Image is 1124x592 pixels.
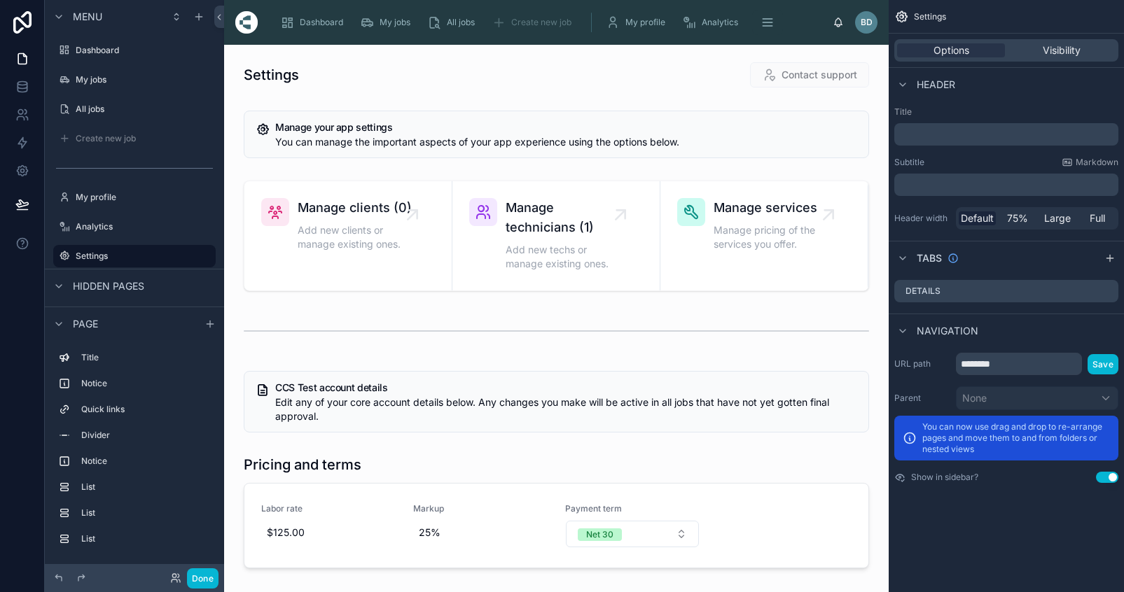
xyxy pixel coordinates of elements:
span: Visibility [1043,43,1081,57]
label: List [81,507,210,519]
a: Create new job [53,127,216,150]
label: Parent [894,393,950,404]
label: Settings [76,251,207,262]
div: scrollable content [894,174,1118,196]
label: Notice [81,456,210,467]
span: Page [73,317,98,331]
div: scrollable content [894,123,1118,146]
div: scrollable content [45,340,224,564]
a: Settings [53,245,216,267]
span: Settings [914,11,946,22]
a: All jobs [53,98,216,120]
span: Header [917,78,955,92]
label: URL path [894,358,950,369]
span: Tabs [917,251,942,265]
a: Dashboard [276,10,353,35]
span: BD [861,17,873,28]
label: All jobs [76,104,213,115]
label: Create new job [76,133,213,144]
a: My profile [602,10,675,35]
a: Markdown [1062,157,1118,168]
a: My jobs [356,10,420,35]
span: All jobs [447,17,475,28]
button: Save [1088,354,1118,374]
span: 75% [1007,211,1028,225]
label: My jobs [76,74,213,85]
a: Dashboard [53,39,216,62]
button: Done [187,568,218,589]
label: Analytics [76,221,213,232]
span: Dashboard [300,17,343,28]
div: scrollable content [269,7,833,38]
p: You can now use drag and drop to re-arrange pages and move them to and from folders or nested views [922,421,1110,455]
label: List [81,481,210,493]
span: Hidden pages [73,279,144,293]
span: Default [961,211,994,225]
label: Details [906,286,941,297]
span: My profile [625,17,665,28]
span: None [962,391,987,405]
label: Quick links [81,404,210,415]
img: App logo [235,11,258,34]
label: Title [81,352,210,363]
a: Analytics [53,216,216,238]
label: My profile [76,192,213,203]
span: Analytics [702,17,738,28]
span: Large [1044,211,1071,225]
span: Full [1090,211,1105,225]
label: Subtitle [894,157,924,168]
label: Divider [81,430,210,441]
label: Show in sidebar? [911,472,978,483]
span: Markdown [1076,157,1118,168]
a: Analytics [678,10,748,35]
button: None [956,386,1118,410]
label: Header width [894,213,950,224]
a: My jobs [53,69,216,91]
label: Notice [81,378,210,389]
span: Navigation [917,324,978,338]
span: My jobs [380,17,410,28]
span: Menu [73,10,102,24]
a: My profile [53,186,216,209]
span: Options [934,43,969,57]
label: Dashboard [76,45,213,56]
label: Title [894,106,1118,118]
label: List [81,533,210,544]
a: All jobs [423,10,485,35]
span: Create new job [511,17,571,28]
